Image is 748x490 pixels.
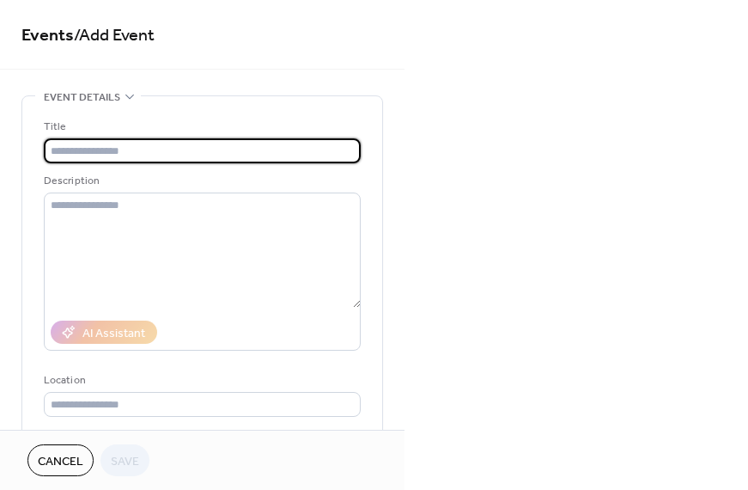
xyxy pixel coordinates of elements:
[44,118,357,136] div: Title
[44,371,357,389] div: Location
[64,427,159,445] span: Link to Google Maps
[44,89,120,107] span: Event details
[21,19,74,52] a: Events
[38,453,83,471] span: Cancel
[27,444,94,476] button: Cancel
[74,19,155,52] span: / Add Event
[44,172,357,190] div: Description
